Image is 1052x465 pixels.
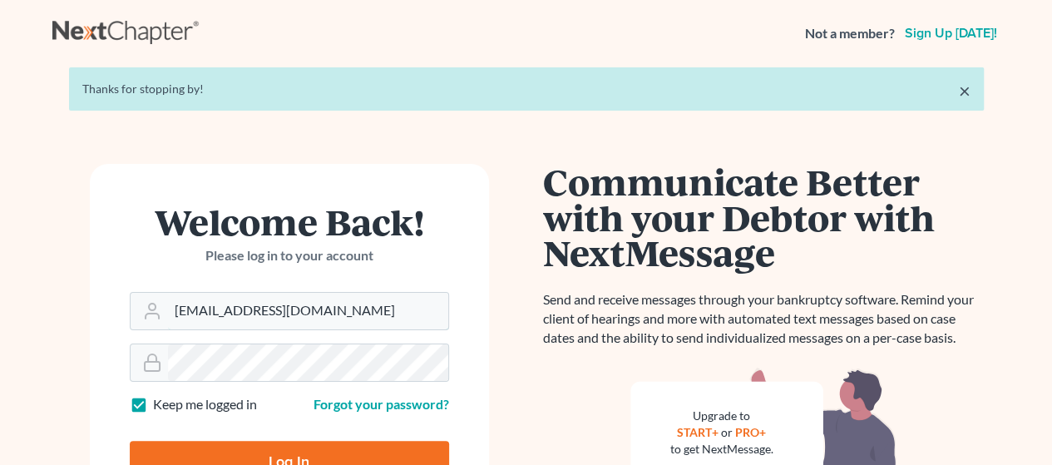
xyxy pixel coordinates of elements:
[670,408,773,424] div: Upgrade to
[130,246,449,265] p: Please log in to your account
[735,425,766,439] a: PRO+
[959,81,971,101] a: ×
[901,27,1000,40] a: Sign up [DATE]!
[805,24,895,43] strong: Not a member?
[721,425,733,439] span: or
[670,441,773,458] div: to get NextMessage.
[130,204,449,240] h1: Welcome Back!
[82,81,971,97] div: Thanks for stopping by!
[677,425,719,439] a: START+
[153,395,257,414] label: Keep me logged in
[168,293,448,329] input: Email Address
[314,396,449,412] a: Forgot your password?
[543,290,984,348] p: Send and receive messages through your bankruptcy software. Remind your client of hearings and mo...
[543,164,984,270] h1: Communicate Better with your Debtor with NextMessage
